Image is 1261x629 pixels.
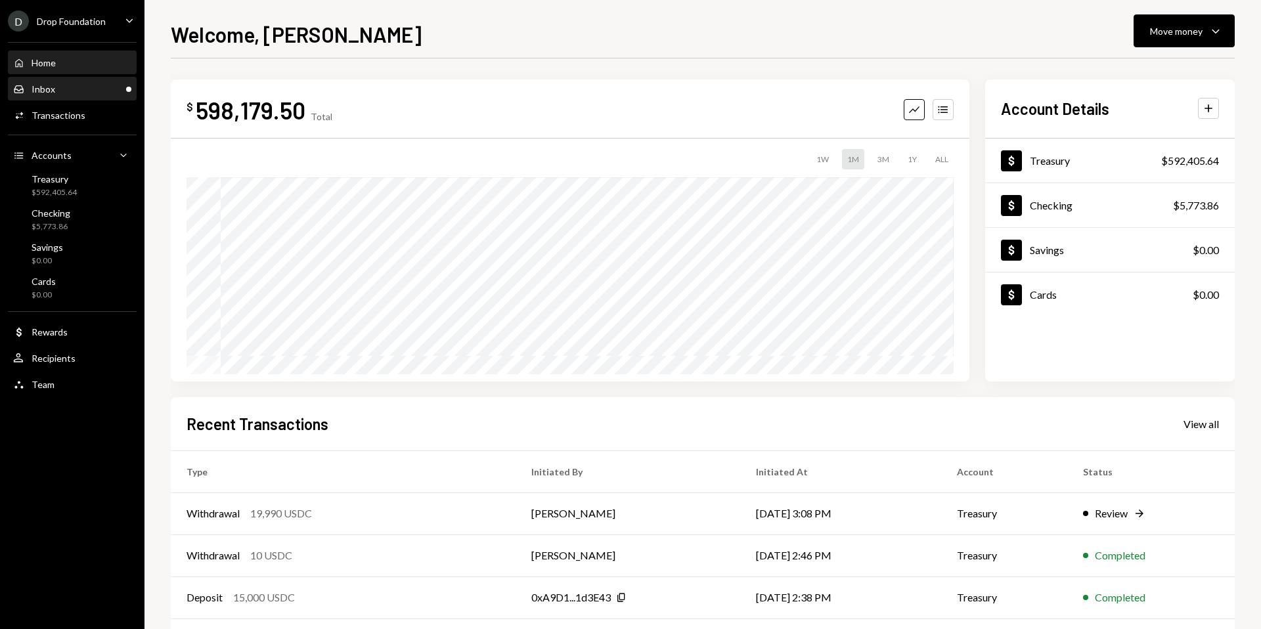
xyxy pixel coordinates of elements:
[941,492,1068,534] td: Treasury
[32,242,63,253] div: Savings
[1095,506,1128,521] div: Review
[985,139,1235,183] a: Treasury$592,405.64
[171,21,422,47] h1: Welcome, [PERSON_NAME]
[187,548,240,563] div: Withdrawal
[32,207,70,219] div: Checking
[32,290,56,301] div: $0.00
[516,492,740,534] td: [PERSON_NAME]
[1030,199,1073,211] div: Checking
[941,576,1068,618] td: Treasury
[8,320,137,343] a: Rewards
[1001,98,1109,119] h2: Account Details
[8,77,137,100] a: Inbox
[32,326,68,337] div: Rewards
[8,11,29,32] div: D
[8,372,137,396] a: Team
[233,590,295,605] div: 15,000 USDC
[516,450,740,492] th: Initiated By
[985,272,1235,316] a: Cards$0.00
[32,110,85,121] div: Transactions
[1193,242,1219,258] div: $0.00
[8,143,137,167] a: Accounts
[1161,153,1219,169] div: $592,405.64
[187,100,193,114] div: $
[32,276,56,287] div: Cards
[930,149,954,169] div: ALL
[250,506,312,521] div: 19,990 USDC
[187,506,240,521] div: Withdrawal
[8,346,137,370] a: Recipients
[32,150,72,161] div: Accounts
[516,534,740,576] td: [PERSON_NAME]
[985,183,1235,227] a: Checking$5,773.86
[1134,14,1235,47] button: Move money
[32,255,63,267] div: $0.00
[1173,198,1219,213] div: $5,773.86
[1150,24,1203,38] div: Move money
[985,228,1235,272] a: Savings$0.00
[32,57,56,68] div: Home
[311,111,332,122] div: Total
[32,221,70,232] div: $5,773.86
[1095,548,1145,563] div: Completed
[740,534,941,576] td: [DATE] 2:46 PM
[740,450,941,492] th: Initiated At
[8,272,137,303] a: Cards$0.00
[37,16,106,27] div: Drop Foundation
[1030,154,1070,167] div: Treasury
[1184,416,1219,431] a: View all
[32,379,55,390] div: Team
[187,413,328,435] h2: Recent Transactions
[8,103,137,127] a: Transactions
[740,492,941,534] td: [DATE] 3:08 PM
[531,590,611,605] div: 0xA9D1...1d3E43
[1095,590,1145,605] div: Completed
[196,95,305,125] div: 598,179.50
[187,590,223,605] div: Deposit
[171,450,516,492] th: Type
[8,238,137,269] a: Savings$0.00
[941,534,1068,576] td: Treasury
[941,450,1068,492] th: Account
[1030,244,1064,256] div: Savings
[811,149,834,169] div: 1W
[8,169,137,201] a: Treasury$592,405.64
[32,173,77,184] div: Treasury
[1067,450,1235,492] th: Status
[1184,418,1219,431] div: View all
[1193,287,1219,303] div: $0.00
[32,353,76,364] div: Recipients
[32,83,55,95] div: Inbox
[8,51,137,74] a: Home
[740,576,941,618] td: [DATE] 2:38 PM
[8,204,137,235] a: Checking$5,773.86
[1030,288,1057,301] div: Cards
[250,548,292,563] div: 10 USDC
[842,149,864,169] div: 1M
[32,187,77,198] div: $592,405.64
[902,149,922,169] div: 1Y
[872,149,895,169] div: 3M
